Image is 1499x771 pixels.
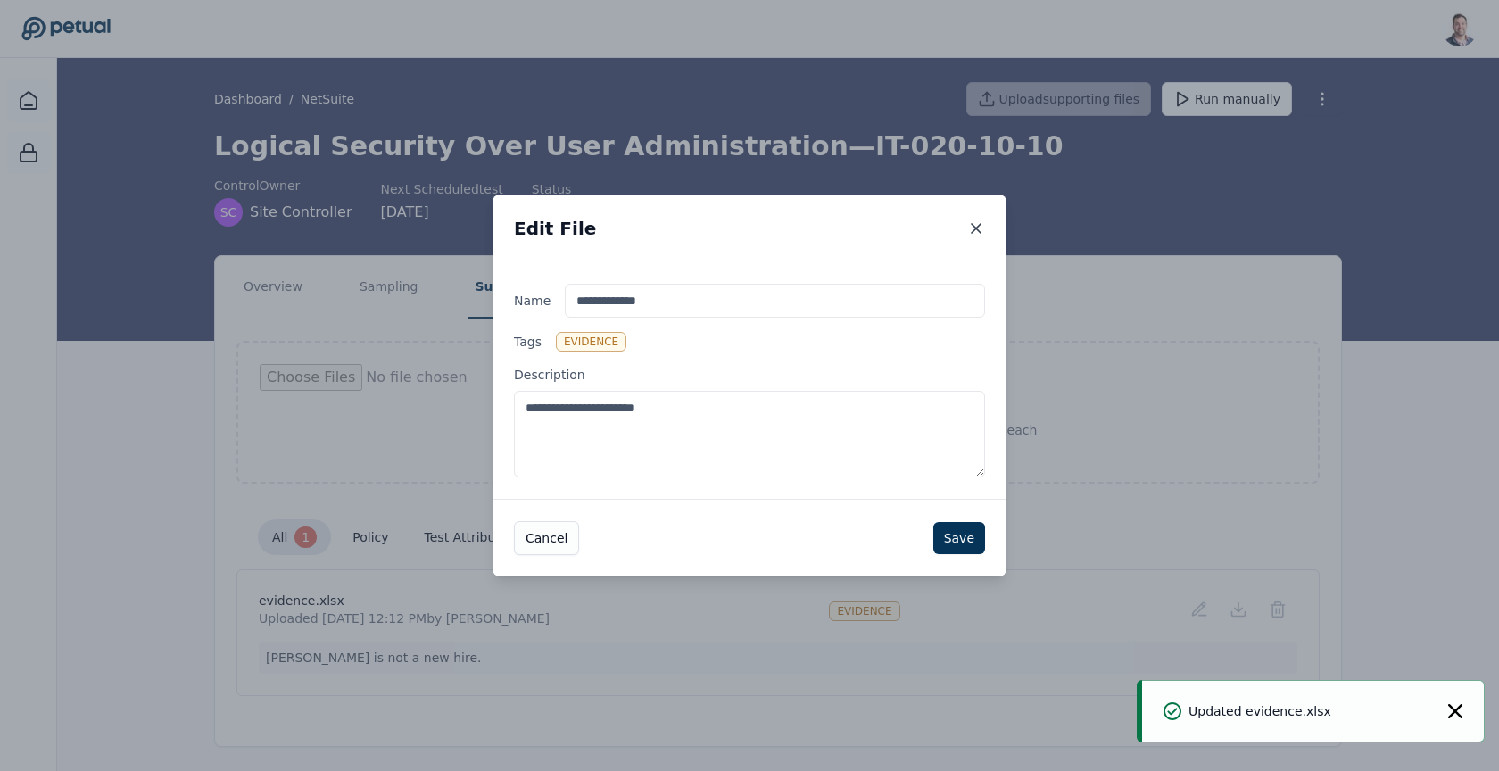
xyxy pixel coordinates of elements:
div: Updated evidence.xlsx [1164,702,1331,720]
label: Tags [514,332,985,352]
label: Description [514,366,985,477]
h2: Edit File [514,216,596,241]
div: evidence [556,332,626,352]
button: Cancel [514,521,579,555]
input: Name [565,284,985,318]
label: Name [514,284,985,318]
textarea: Description [514,391,985,477]
button: Save [933,522,985,554]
